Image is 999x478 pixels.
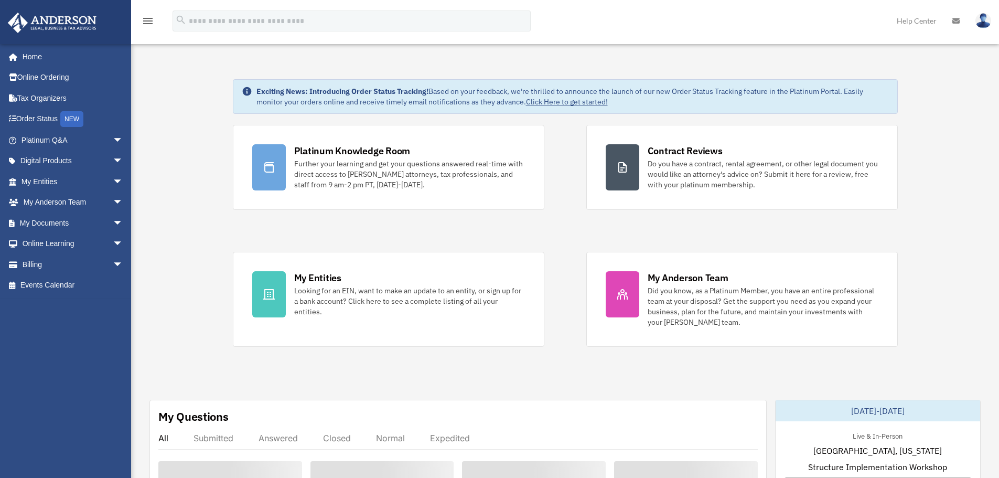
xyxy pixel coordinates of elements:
div: Submitted [194,433,233,443]
a: menu [142,18,154,27]
a: Digital Productsarrow_drop_down [7,151,139,172]
div: NEW [60,111,83,127]
span: arrow_drop_down [113,233,134,255]
img: User Pic [975,13,991,28]
a: Contract Reviews Do you have a contract, rental agreement, or other legal document you would like... [586,125,898,210]
a: Online Ordering [7,67,139,88]
a: Click Here to get started! [526,97,608,107]
i: search [175,14,187,26]
span: Structure Implementation Workshop [808,461,947,473]
a: Billingarrow_drop_down [7,254,139,275]
div: My Anderson Team [648,271,728,284]
a: Platinum Knowledge Room Further your learning and get your questions answered real-time with dire... [233,125,544,210]
a: My Anderson Teamarrow_drop_down [7,192,139,213]
div: Platinum Knowledge Room [294,144,411,157]
span: [GEOGRAPHIC_DATA], [US_STATE] [813,444,942,457]
div: Did you know, as a Platinum Member, you have an entire professional team at your disposal? Get th... [648,285,878,327]
a: Home [7,46,134,67]
div: Further your learning and get your questions answered real-time with direct access to [PERSON_NAM... [294,158,525,190]
i: menu [142,15,154,27]
a: My Documentsarrow_drop_down [7,213,139,233]
div: Live & In-Person [844,430,911,441]
div: All [158,433,168,443]
span: arrow_drop_down [113,151,134,172]
div: Expedited [430,433,470,443]
span: arrow_drop_down [113,130,134,151]
div: [DATE]-[DATE] [776,400,980,421]
a: Tax Organizers [7,88,139,109]
span: arrow_drop_down [113,192,134,214]
a: Events Calendar [7,275,139,296]
span: arrow_drop_down [113,213,134,234]
a: Platinum Q&Aarrow_drop_down [7,130,139,151]
a: My Anderson Team Did you know, as a Platinum Member, you have an entire professional team at your... [586,252,898,347]
div: Closed [323,433,351,443]
div: My Questions [158,409,229,424]
img: Anderson Advisors Platinum Portal [5,13,100,33]
strong: Exciting News: Introducing Order Status Tracking! [256,87,428,96]
a: My Entities Looking for an EIN, want to make an update to an entity, or sign up for a bank accoun... [233,252,544,347]
a: My Entitiesarrow_drop_down [7,171,139,192]
div: My Entities [294,271,341,284]
div: Answered [259,433,298,443]
a: Online Learningarrow_drop_down [7,233,139,254]
div: Looking for an EIN, want to make an update to an entity, or sign up for a bank account? Click her... [294,285,525,317]
span: arrow_drop_down [113,254,134,275]
div: Based on your feedback, we're thrilled to announce the launch of our new Order Status Tracking fe... [256,86,889,107]
div: Contract Reviews [648,144,723,157]
a: Order StatusNEW [7,109,139,130]
div: Normal [376,433,405,443]
div: Do you have a contract, rental agreement, or other legal document you would like an attorney's ad... [648,158,878,190]
span: arrow_drop_down [113,171,134,193]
